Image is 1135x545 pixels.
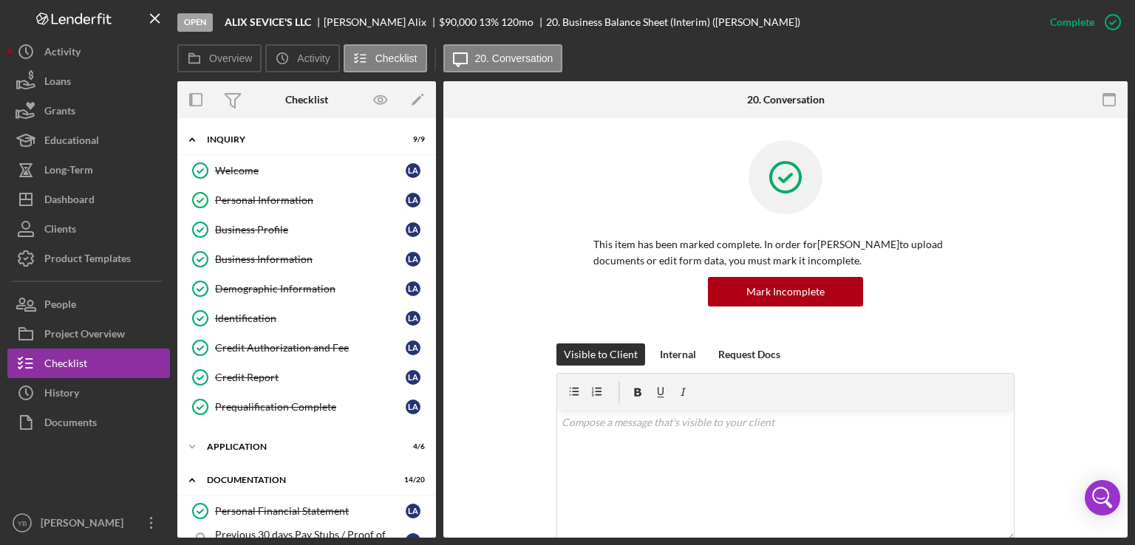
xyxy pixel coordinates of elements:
p: This item has been marked complete. In order for [PERSON_NAME] to upload documents or edit form d... [593,236,978,270]
div: L A [406,311,420,326]
div: L A [406,222,420,237]
div: Credit Authorization and Fee [215,342,406,354]
label: 20. Conversation [475,52,553,64]
div: 13 % [479,16,499,28]
button: Request Docs [711,343,788,366]
div: Personal Information [215,194,406,206]
div: 20. Conversation [747,94,825,106]
div: Open Intercom Messenger [1085,480,1120,515]
button: People [7,289,170,319]
b: ALIX SEVICE'S LLC [225,16,311,28]
button: Long-Term [7,155,170,185]
label: Activity [297,52,330,64]
button: Activity [265,44,339,72]
div: L A [406,281,420,296]
a: Credit Authorization and FeeLA [185,333,429,363]
button: Grants [7,96,170,126]
div: L A [406,504,420,518]
div: Clients [44,214,76,247]
button: Educational [7,126,170,155]
div: History [44,378,79,411]
div: Open [177,13,213,32]
div: Checklist [44,349,87,382]
a: Business ProfileLA [185,215,429,244]
a: Credit ReportLA [185,363,429,392]
div: Identification [215,312,406,324]
div: L A [406,340,420,355]
button: YB[PERSON_NAME] [7,508,170,538]
div: Request Docs [718,343,780,366]
div: Project Overview [44,319,125,352]
div: Activity [44,37,81,70]
div: 120 mo [501,16,534,28]
button: Loans [7,66,170,96]
button: Product Templates [7,244,170,273]
div: Demographic Information [215,283,406,295]
div: Grants [44,96,75,129]
div: Loans [44,66,71,100]
a: Personal Financial StatementLA [185,496,429,526]
div: Business Information [215,253,406,265]
div: Complete [1050,7,1094,37]
a: Demographic InformationLA [185,274,429,304]
div: Credit Report [215,371,406,383]
button: Documents [7,408,170,437]
div: L A [406,370,420,385]
div: Application [207,442,388,451]
button: Checklist [344,44,427,72]
button: 20. Conversation [443,44,563,72]
div: [PERSON_NAME] Alix [324,16,439,28]
div: Internal [660,343,696,366]
div: Inquiry [207,135,388,144]
div: Prequalification Complete [215,401,406,413]
button: Activity [7,37,170,66]
a: Personal InformationLA [185,185,429,215]
div: L A [406,400,420,414]
div: Educational [44,126,99,159]
div: Checklist [285,94,328,106]
div: Business Profile [215,224,406,236]
a: Prequalification CompleteLA [185,392,429,422]
button: History [7,378,170,408]
button: Visible to Client [556,343,645,366]
label: Overview [209,52,252,64]
button: Clients [7,214,170,244]
div: Product Templates [44,244,131,277]
a: WelcomeLA [185,156,429,185]
button: Checklist [7,349,170,378]
button: Internal [652,343,703,366]
button: Dashboard [7,185,170,214]
button: Complete [1035,7,1128,37]
div: Dashboard [44,185,95,218]
div: Personal Financial Statement [215,505,406,517]
div: People [44,289,76,323]
div: 4 / 6 [398,442,425,451]
label: Checklist [375,52,417,64]
span: $90,000 [439,16,477,28]
div: 20. Business Balance Sheet (Interim) ([PERSON_NAME]) [546,16,800,28]
div: L A [406,163,420,178]
div: Mark Incomplete [746,277,825,306]
div: Visible to Client [564,343,638,366]
text: YB [18,519,27,527]
button: Mark Incomplete [708,277,863,306]
div: [PERSON_NAME] [37,508,133,541]
div: Documentation [207,476,388,484]
a: Business InformationLA [185,244,429,274]
div: Documents [44,408,97,441]
div: L A [406,193,420,208]
button: Project Overview [7,319,170,349]
div: 14 / 20 [398,476,425,484]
